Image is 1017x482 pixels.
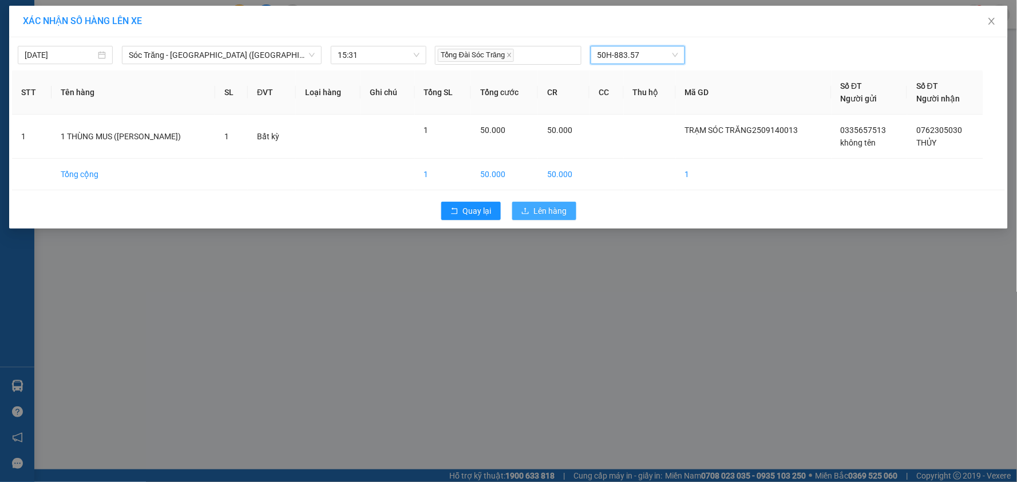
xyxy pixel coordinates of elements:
td: 1 [415,159,471,190]
span: không tên [841,138,876,147]
span: Lên hàng [534,205,567,217]
strong: PHIẾU GỬI HÀNG [115,40,208,52]
span: XÁC NHẬN SỐ HÀNG LÊN XE [23,15,142,26]
th: Thu hộ [624,70,676,115]
th: STT [12,70,52,115]
span: Trạm Sóc Trăng [12,71,125,113]
th: Mã GD [676,70,832,115]
td: Bất kỳ [248,115,296,159]
span: Quay lại [463,205,492,217]
span: Người nhận [916,94,960,103]
span: 50H-883.57 [597,46,678,64]
span: down [308,52,315,58]
span: 1 [424,126,429,135]
th: Tổng SL [415,70,471,115]
span: 0335657513 [841,126,887,135]
span: 0762305030 [916,126,962,135]
button: uploadLên hàng [512,202,576,220]
th: ĐVT [248,70,296,115]
th: Ghi chú [361,70,415,115]
span: 1 [224,132,229,141]
th: Loại hàng [296,70,361,115]
td: 50.000 [538,159,589,190]
span: close [987,17,996,26]
span: close [506,52,512,58]
span: 50.000 [547,126,572,135]
td: 50.000 [471,159,538,190]
span: 15:31 [338,46,419,64]
strong: XE KHÁCH MỸ DUYÊN [102,11,221,23]
td: 1 [676,159,832,190]
th: CC [589,70,623,115]
span: Gửi: [12,71,125,113]
span: Số ĐT [841,81,862,91]
span: upload [521,207,529,216]
span: TRẠM SÓC TRĂNG2509140013 [685,126,798,135]
span: Người gửi [841,94,877,103]
button: Close [976,6,1008,38]
td: 1 [12,115,52,159]
th: SL [215,70,248,115]
span: Số ĐT [916,81,938,91]
td: 1 THÙNG MUS ([PERSON_NAME]) [52,115,216,159]
th: Tổng cước [471,70,538,115]
td: Tổng cộng [52,159,216,190]
span: 50.000 [480,126,505,135]
input: 14/09/2025 [25,49,96,61]
th: CR [538,70,589,115]
span: TP.HCM -SÓC TRĂNG [117,28,197,37]
span: THỦY [916,138,936,147]
span: Sóc Trăng - Sài Gòn (Hàng) [129,46,315,64]
span: rollback [450,207,458,216]
button: rollbackQuay lại [441,202,501,220]
span: Tổng Đài Sóc Trăng [438,49,515,62]
th: Tên hàng [52,70,216,115]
